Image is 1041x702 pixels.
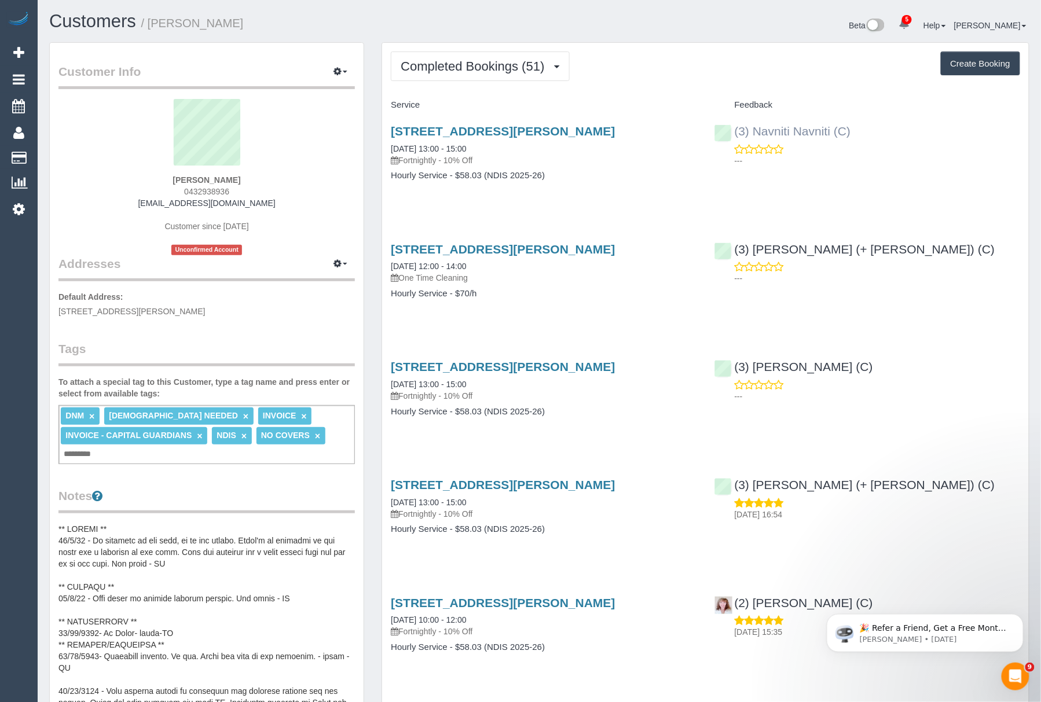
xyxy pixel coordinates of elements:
[714,124,851,138] a: (3) Navniti Navniti (C)
[58,307,206,316] span: [STREET_ADDRESS][PERSON_NAME]
[1025,663,1035,672] span: 9
[391,642,697,652] h4: Hourly Service - $58.03 (NDIS 2025-26)
[391,615,466,624] a: [DATE] 10:00 - 12:00
[391,272,697,284] p: One Time Cleaning
[241,431,247,441] a: ×
[173,175,240,185] strong: [PERSON_NAME]
[243,411,248,421] a: ×
[391,171,697,181] h4: Hourly Service - $58.03 (NDIS 2025-26)
[391,390,697,402] p: Fortnightly - 10% Off
[138,199,276,208] a: [EMAIL_ADDRESS][DOMAIN_NAME]
[391,360,615,373] a: [STREET_ADDRESS][PERSON_NAME]
[89,411,94,421] a: ×
[735,626,1020,638] p: [DATE] 15:35
[58,291,123,303] label: Default Address:
[866,19,885,34] img: New interface
[714,596,873,609] a: (2) [PERSON_NAME] (C)
[58,376,355,399] label: To attach a special tag to this Customer, type a tag name and press enter or select from availabl...
[391,478,615,491] a: [STREET_ADDRESS][PERSON_NAME]
[263,411,296,420] span: INVOICE
[954,21,1027,30] a: [PERSON_NAME]
[715,597,732,614] img: (2) Kerry Welfare (C)
[109,411,238,420] span: [DEMOGRAPHIC_DATA] NEEDED
[714,360,873,373] a: (3) [PERSON_NAME] (C)
[391,596,615,609] a: [STREET_ADDRESS][PERSON_NAME]
[809,590,1041,671] iframe: Intercom notifications message
[391,100,697,110] h4: Service
[391,524,697,534] h4: Hourly Service - $58.03 (NDIS 2025-26)
[171,245,242,255] span: Unconfirmed Account
[184,187,229,196] span: 0432938936
[391,124,615,138] a: [STREET_ADDRESS][PERSON_NAME]
[391,52,569,81] button: Completed Bookings (51)
[849,21,885,30] a: Beta
[391,144,466,153] a: [DATE] 13:00 - 15:00
[58,340,355,366] legend: Tags
[735,509,1020,520] p: [DATE] 16:54
[735,155,1020,167] p: ---
[1002,663,1029,690] iframe: Intercom live chat
[714,242,995,256] a: (3) [PERSON_NAME] (+ [PERSON_NAME]) (C)
[7,12,30,28] img: Automaid Logo
[735,391,1020,402] p: ---
[165,222,249,231] span: Customer since [DATE]
[58,63,355,89] legend: Customer Info
[391,498,466,507] a: [DATE] 13:00 - 15:00
[401,59,550,73] span: Completed Bookings (51)
[261,431,310,440] span: NO COVERS
[391,155,697,166] p: Fortnightly - 10% Off
[893,12,915,37] a: 5
[923,21,946,30] a: Help
[65,431,192,440] span: INVOICE - CAPITAL GUARDIANS
[391,626,697,637] p: Fortnightly - 10% Off
[714,478,995,491] a: (3) [PERSON_NAME] (+ [PERSON_NAME]) (C)
[65,411,84,420] span: DNM
[217,431,236,440] span: NDIS
[141,17,244,30] small: / [PERSON_NAME]
[391,407,697,417] h4: Hourly Service - $58.03 (NDIS 2025-26)
[941,52,1020,76] button: Create Booking
[391,289,697,299] h4: Hourly Service - $70/h
[302,411,307,421] a: ×
[197,431,202,441] a: ×
[714,100,1020,110] h4: Feedback
[391,508,697,520] p: Fortnightly - 10% Off
[735,273,1020,284] p: ---
[58,487,355,513] legend: Notes
[391,380,466,389] a: [DATE] 13:00 - 15:00
[315,431,320,441] a: ×
[49,11,136,31] a: Customers
[902,15,912,24] span: 5
[391,242,615,256] a: [STREET_ADDRESS][PERSON_NAME]
[391,262,466,271] a: [DATE] 12:00 - 14:00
